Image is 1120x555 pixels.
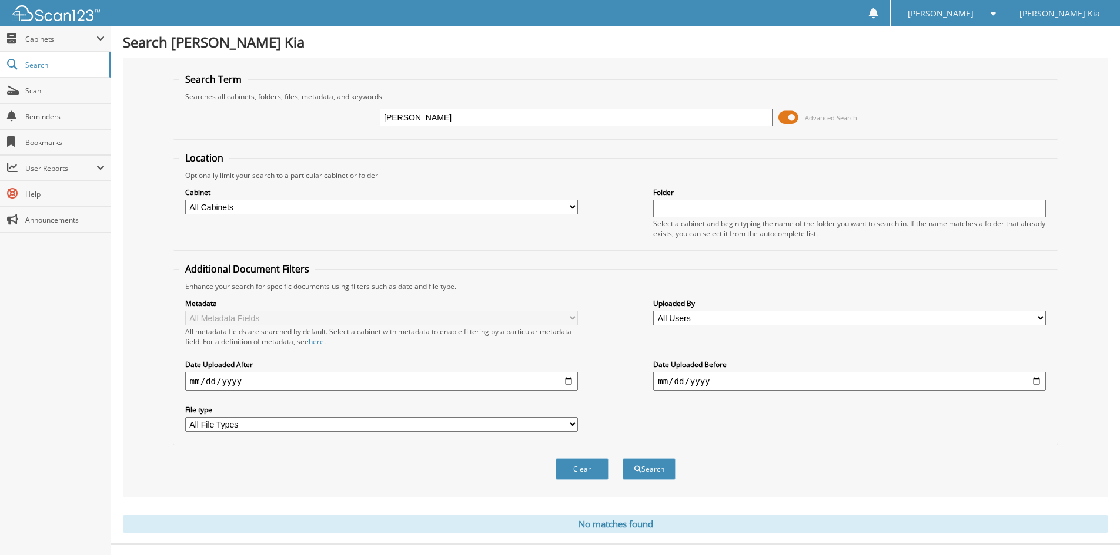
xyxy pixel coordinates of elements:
[653,218,1046,238] div: Select a cabinet and begin typing the name of the folder you want to search in. If the name match...
[185,405,578,415] label: File type
[179,263,315,275] legend: Additional Document Filters
[556,458,609,480] button: Clear
[653,187,1046,197] label: Folder
[179,170,1052,180] div: Optionally limit your search to a particular cabinet or folder
[123,32,1108,52] h1: Search [PERSON_NAME] Kia
[25,112,105,122] span: Reminders
[185,372,578,391] input: start
[25,60,103,70] span: Search
[179,73,248,86] legend: Search Term
[185,359,578,369] label: Date Uploaded After
[179,92,1052,102] div: Searches all cabinets, folders, files, metadata, and keywords
[185,327,578,347] div: All metadata fields are searched by default. Select a cabinet with metadata to enable filtering b...
[25,215,105,225] span: Announcements
[805,113,857,122] span: Advanced Search
[1019,10,1100,17] span: [PERSON_NAME] Kia
[653,372,1046,391] input: end
[908,10,974,17] span: [PERSON_NAME]
[25,163,96,173] span: User Reports
[623,458,676,480] button: Search
[123,515,1108,533] div: No matches found
[25,189,105,199] span: Help
[12,5,100,21] img: scan123-logo-white.svg
[25,86,105,96] span: Scan
[25,34,96,44] span: Cabinets
[179,281,1052,291] div: Enhance your search for specific documents using filters such as date and file type.
[653,359,1046,369] label: Date Uploaded Before
[179,152,229,164] legend: Location
[25,137,105,147] span: Bookmarks
[653,298,1046,308] label: Uploaded By
[185,298,578,308] label: Metadata
[185,187,578,197] label: Cabinet
[309,337,324,347] a: here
